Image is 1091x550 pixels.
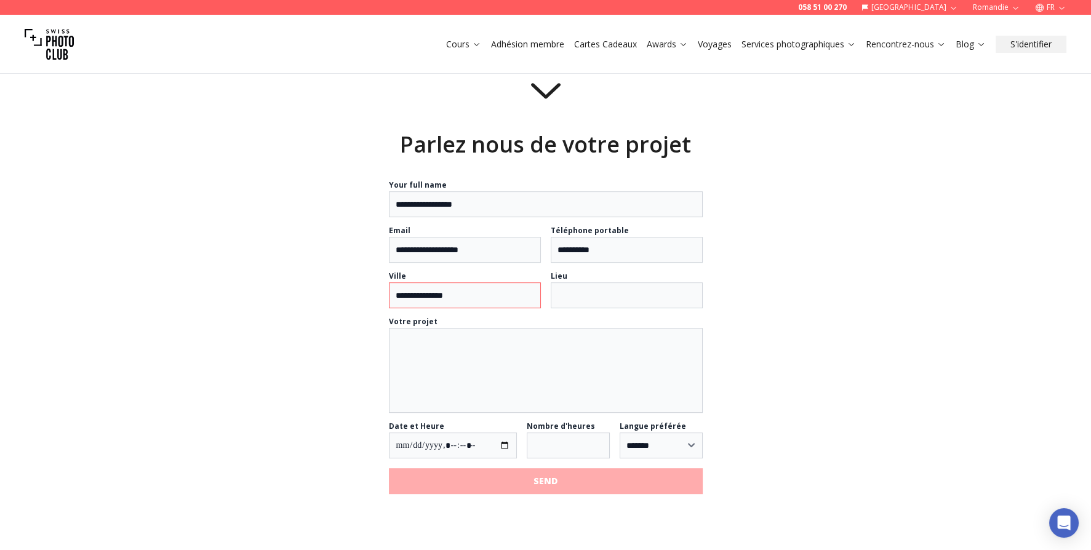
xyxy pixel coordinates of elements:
a: Adhésion membre [491,38,564,50]
a: Cartes Cadeaux [574,38,637,50]
img: Swiss photo club [25,20,74,69]
div: Open Intercom Messenger [1049,508,1079,538]
label: Langue préférée [620,421,686,431]
button: S'identifier [996,36,1066,53]
a: Services photographiques [741,38,856,50]
h2: Parlez nous de votre projet [400,132,691,157]
button: Voyages [693,36,737,53]
a: Rencontrez-nous [866,38,946,50]
label: Email [389,225,410,236]
button: Cartes Cadeaux [569,36,642,53]
a: Cours [446,38,481,50]
b: Send [534,475,557,487]
button: Adhésion membre [486,36,569,53]
button: Rencontrez-nous [861,36,951,53]
label: Lieu [551,271,567,281]
button: Awards [642,36,693,53]
label: Votre projet [389,316,438,327]
label: Your full name [389,180,447,190]
label: Date et Heure [389,421,444,431]
label: Ville [389,271,406,281]
a: Voyages [698,38,732,50]
a: 058 51 00 270 [798,2,847,12]
label: Nombre d'heures [527,421,595,431]
button: Blog [951,36,991,53]
button: Cours [441,36,486,53]
a: Awards [647,38,688,50]
label: Téléphone portable [551,225,629,236]
button: Services photographiques [737,36,861,53]
button: Send [389,468,703,494]
a: Blog [956,38,986,50]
